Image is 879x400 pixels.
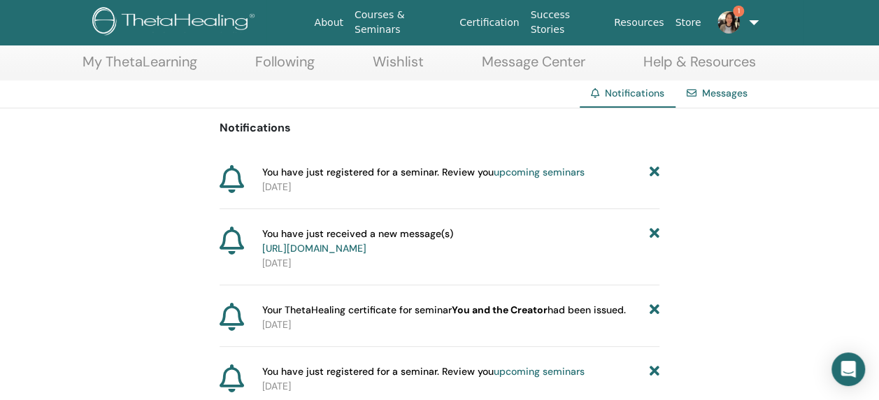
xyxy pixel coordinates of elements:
[524,2,608,43] a: Success Stories
[262,364,585,379] span: You have just registered for a seminar. Review you
[262,379,659,394] p: [DATE]
[262,165,585,180] span: You have just registered for a seminar. Review you
[255,53,315,80] a: Following
[494,166,585,178] a: upcoming seminars
[717,11,740,34] img: default.jpg
[92,7,259,38] img: logo.png
[733,6,744,17] span: 1
[643,53,756,80] a: Help & Resources
[262,242,366,255] a: [URL][DOMAIN_NAME]
[262,317,659,332] p: [DATE]
[262,303,626,317] span: Your ThetaHealing certificate for seminar had been issued.
[494,365,585,378] a: upcoming seminars
[373,53,424,80] a: Wishlist
[262,227,453,256] span: You have just received a new message(s)
[831,352,865,386] div: Open Intercom Messenger
[308,10,348,36] a: About
[262,180,659,194] p: [DATE]
[262,256,659,271] p: [DATE]
[452,303,548,316] b: You and the Creator
[605,87,664,99] span: Notifications
[608,10,670,36] a: Resources
[482,53,585,80] a: Message Center
[702,87,748,99] a: Messages
[83,53,197,80] a: My ThetaLearning
[349,2,454,43] a: Courses & Seminars
[454,10,524,36] a: Certification
[669,10,706,36] a: Store
[220,120,659,136] p: Notifications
